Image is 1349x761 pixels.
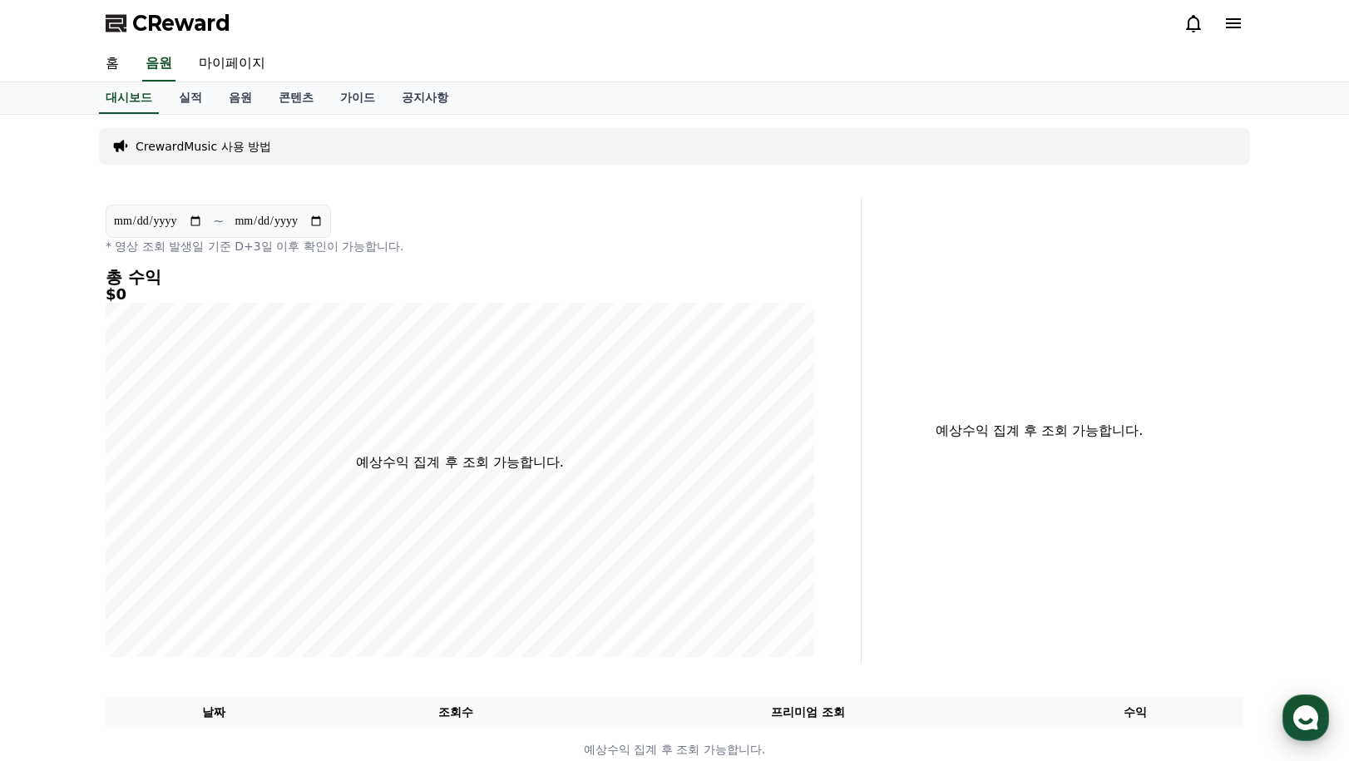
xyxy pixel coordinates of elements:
[213,211,224,231] p: ~
[142,47,175,82] a: 음원
[132,10,230,37] span: CReward
[185,47,279,82] a: 마이페이지
[99,82,159,114] a: 대시보드
[106,268,814,286] h4: 총 수익
[166,82,215,114] a: 실적
[215,527,319,569] a: 설정
[106,741,1243,759] p: 예상수익 집계 후 조회 가능합니다.
[590,697,1026,728] th: 프리미엄 조회
[388,82,462,114] a: 공지사항
[106,238,814,254] p: * 영상 조회 발생일 기준 D+3일 이후 확인이 가능합니다.
[327,82,388,114] a: 가이드
[136,138,271,155] a: CrewardMusic 사용 방법
[215,82,265,114] a: 음원
[106,697,323,728] th: 날짜
[356,452,563,472] p: 예상수익 집계 후 조회 가능합니다.
[92,47,132,82] a: 홈
[106,286,814,303] h5: $0
[106,10,230,37] a: CReward
[110,527,215,569] a: 대화
[875,421,1203,441] p: 예상수익 집계 후 조회 가능합니다.
[265,82,327,114] a: 콘텐츠
[5,527,110,569] a: 홈
[257,552,277,566] span: 설정
[323,697,590,728] th: 조회수
[152,553,172,566] span: 대화
[52,552,62,566] span: 홈
[1026,697,1243,728] th: 수익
